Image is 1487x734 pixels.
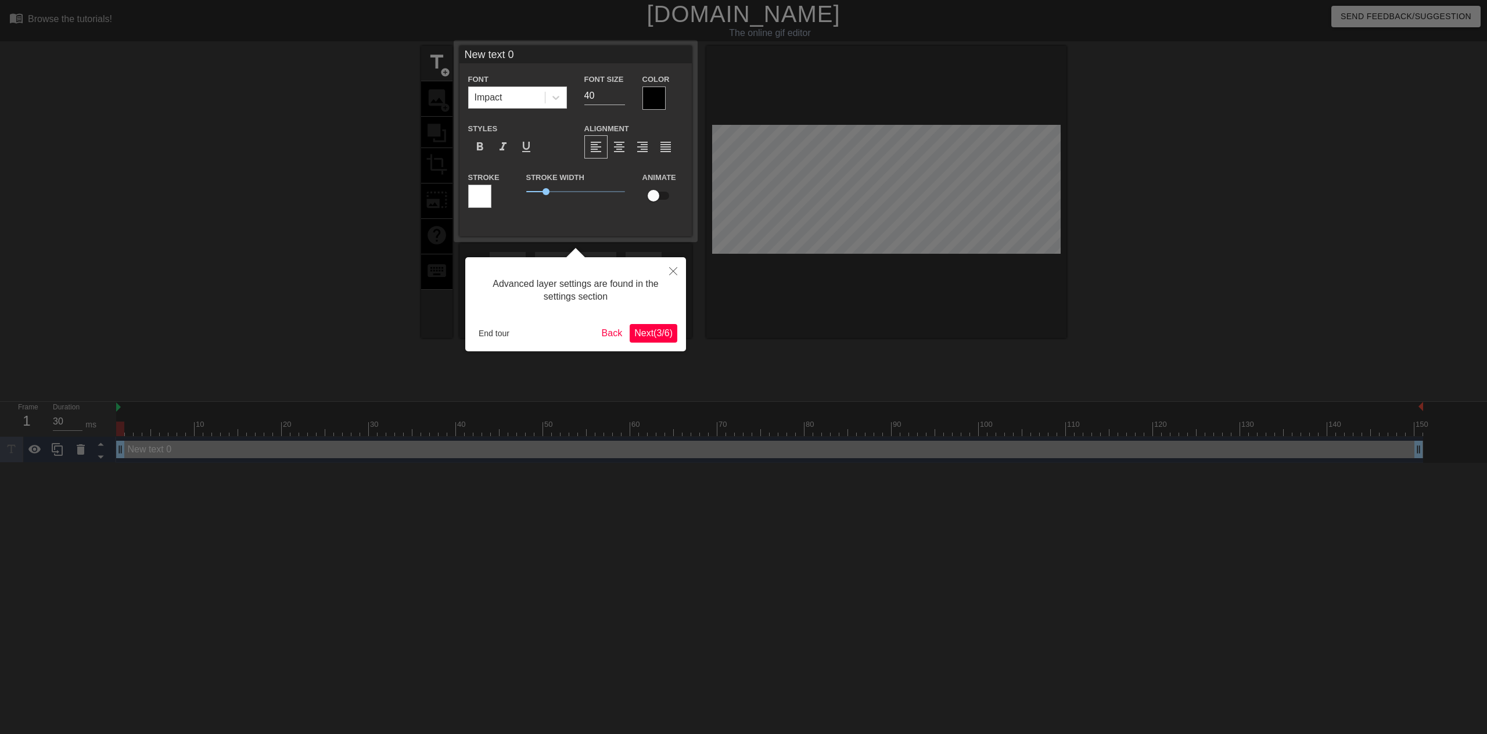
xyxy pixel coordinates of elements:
button: Next [630,324,677,343]
button: Back [597,324,627,343]
button: Close [660,257,686,284]
div: Advanced layer settings are found in the settings section [474,266,677,315]
span: Next ( 3 / 6 ) [634,328,673,338]
button: End tour [474,325,514,342]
